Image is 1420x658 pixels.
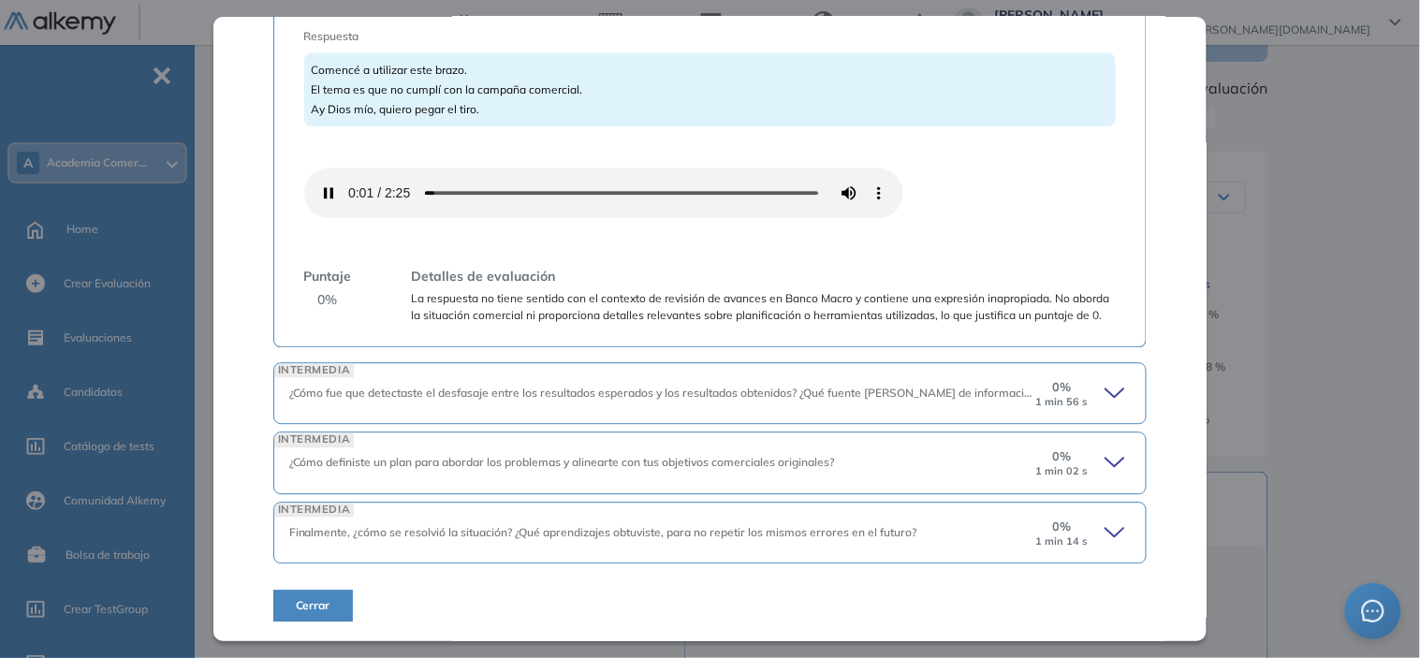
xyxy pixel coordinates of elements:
span: Finalmente, ¿cómo se resolvió la situación? ¿Qué aprendizajes obtuviste, para no repetir los mism... [289,525,917,539]
button: Cerrar [273,590,353,621]
span: Cerrar [296,597,330,614]
span: INTERMEDIA [274,503,355,517]
span: Detalles de evaluación [412,267,556,286]
span: INTERMEDIA [274,432,355,446]
small: 1 min 02 s [1035,465,1088,477]
span: La respuesta no tiene sentido con el contexto de revisión de avances en Banco Macro y contiene un... [412,290,1117,324]
span: Respuesta [304,28,1035,45]
span: INTERMEDIA [274,363,355,377]
span: message [1362,600,1384,622]
span: Comencé a utilizar este brazo. El tema es que no cumplí con la campaña comercial. Ay Dios mío, qu... [312,63,583,116]
span: ¿Cómo fue que detectaste el desfasaje entre los resultados esperados y los resultados obtenidos? ... [289,386,1105,400]
small: 1 min 14 s [1035,535,1088,548]
span: 0 % [1052,378,1071,396]
span: 0 % [318,290,338,310]
span: 0 % [1052,447,1071,465]
small: 1 min 56 s [1035,396,1088,408]
span: ¿Cómo definiste un plan para abordar los problemas y alinearte con tus objetivos comerciales orig... [289,455,835,469]
span: Puntaje [304,267,352,286]
span: 0 % [1052,518,1071,535]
